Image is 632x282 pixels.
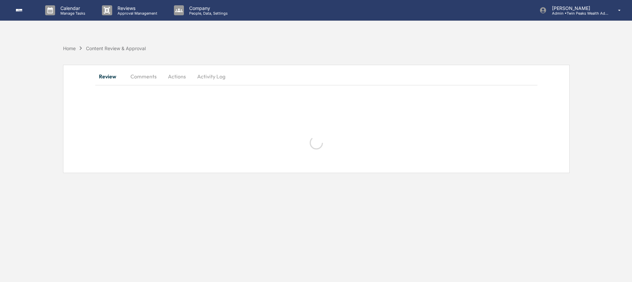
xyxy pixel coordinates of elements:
p: Admin • Twin Peaks Wealth Advisors [547,11,608,16]
div: Home [63,46,76,51]
p: Calendar [55,5,89,11]
button: Actions [162,68,192,84]
p: Manage Tasks [55,11,89,16]
button: Review [95,68,125,84]
p: Company [184,5,231,11]
p: [PERSON_NAME] [547,5,608,11]
div: secondary tabs example [95,68,538,84]
p: Approval Management [112,11,161,16]
p: People, Data, Settings [184,11,231,16]
p: Reviews [112,5,161,11]
button: Comments [125,68,162,84]
button: Activity Log [192,68,231,84]
img: logo [16,9,32,11]
div: Content Review & Approval [86,46,146,51]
